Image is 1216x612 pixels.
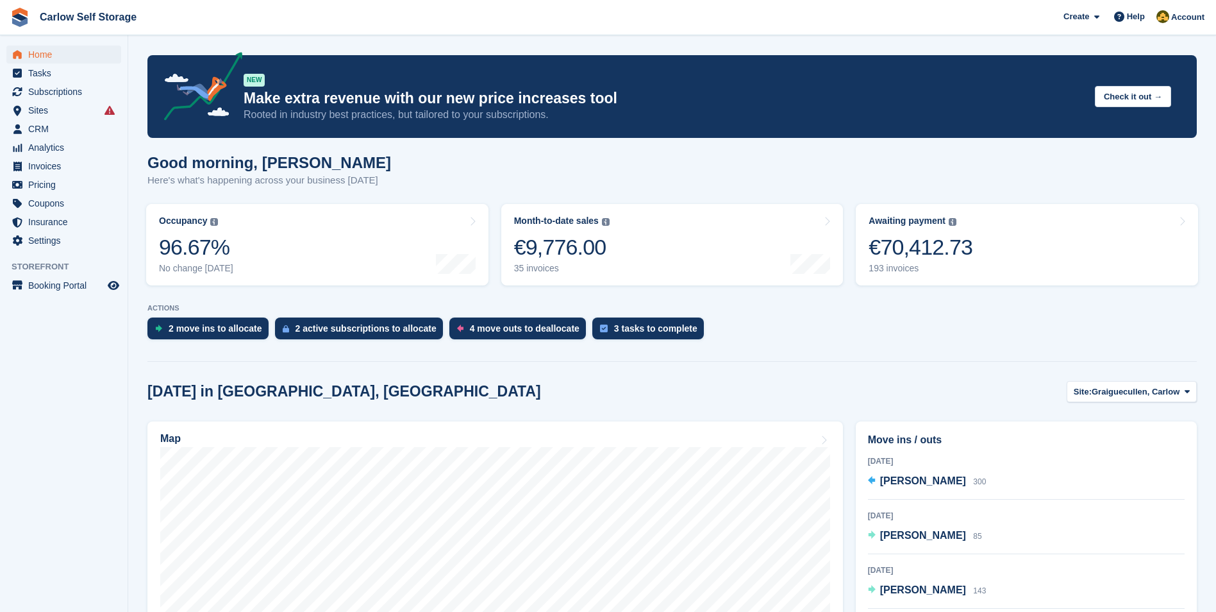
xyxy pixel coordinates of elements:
[153,52,243,125] img: price-adjustments-announcement-icon-8257ccfd72463d97f412b2fc003d46551f7dbcb40ab6d574587a9cd5c0d94...
[28,64,105,82] span: Tasks
[28,276,105,294] span: Booking Portal
[592,318,710,346] a: 3 tasks to complete
[6,120,121,138] a: menu
[104,105,115,115] i: Smart entry sync failures have occurred
[1127,10,1145,23] span: Help
[283,325,289,333] img: active_subscription_to_allocate_icon-d502201f5373d7db506a760aba3b589e785aa758c864c3986d89f69b8ff3...
[1074,386,1092,398] span: Site:
[6,157,121,175] a: menu
[868,432,1185,448] h2: Move ins / outs
[169,323,262,334] div: 2 move ins to allocate
[869,234,972,260] div: €70,412.73
[868,528,982,545] a: [PERSON_NAME] 85
[868,510,1185,522] div: [DATE]
[1067,381,1197,402] button: Site: Graiguecullen, Carlow
[10,8,29,27] img: stora-icon-8386f47178a22dfd0bd8f6a31ec36ba5ce8667c1dd55bd0f319d3a0aa187defe.svg
[600,325,608,332] img: task-75834270c22a3079a89374b754ae025e5fb1db73e45f91037f5363f120a921f8.svg
[1171,11,1204,24] span: Account
[1156,10,1169,23] img: Kevin Moore
[146,204,488,285] a: Occupancy 96.67% No change [DATE]
[12,260,128,273] span: Storefront
[28,101,105,119] span: Sites
[514,234,610,260] div: €9,776.00
[1092,386,1179,398] span: Graiguecullen, Carlow
[244,74,265,87] div: NEW
[602,218,610,226] img: icon-info-grey-7440780725fd019a000dd9b08b2336e03edf1995a4989e88bcd33f0948082b44.svg
[6,83,121,101] a: menu
[880,584,966,595] span: [PERSON_NAME]
[457,325,463,332] img: move_outs_to_deallocate_icon-f764333ba52eb49d3ac5e1228854f67142a1ed5810a6f6cc68b1a99e826820c5.svg
[949,218,956,226] img: icon-info-grey-7440780725fd019a000dd9b08b2336e03edf1995a4989e88bcd33f0948082b44.svg
[6,276,121,294] a: menu
[28,46,105,64] span: Home
[28,213,105,231] span: Insurance
[1063,10,1089,23] span: Create
[28,176,105,194] span: Pricing
[155,325,162,332] img: move_ins_to_allocate_icon-fdf77a2bb77ea45bf5b3d319d69a93e2d87916cf1d5bf7949dd705db3b84f3ca.svg
[868,473,987,490] a: [PERSON_NAME] 300
[28,120,105,138] span: CRM
[6,46,121,64] a: menu
[973,477,986,486] span: 300
[28,83,105,101] span: Subscriptions
[973,586,986,595] span: 143
[856,204,1198,285] a: Awaiting payment €70,412.73 193 invoices
[35,6,142,28] a: Carlow Self Storage
[6,213,121,231] a: menu
[28,232,105,250] span: Settings
[244,108,1085,122] p: Rooted in industry best practices, but tailored to your subscriptions.
[159,263,233,274] div: No change [DATE]
[28,194,105,212] span: Coupons
[514,216,599,226] div: Month-to-date sales
[514,263,610,274] div: 35 invoices
[106,278,121,293] a: Preview store
[159,234,233,260] div: 96.67%
[1095,86,1171,107] button: Check it out →
[160,433,181,445] h2: Map
[147,318,275,346] a: 2 move ins to allocate
[6,64,121,82] a: menu
[973,532,981,541] span: 85
[28,139,105,157] span: Analytics
[210,218,218,226] img: icon-info-grey-7440780725fd019a000dd9b08b2336e03edf1995a4989e88bcd33f0948082b44.svg
[869,216,945,226] div: Awaiting payment
[6,194,121,212] a: menu
[6,232,121,250] a: menu
[869,263,972,274] div: 193 invoices
[868,582,987,599] a: [PERSON_NAME] 143
[449,318,592,346] a: 4 move outs to deallocate
[501,204,844,285] a: Month-to-date sales €9,776.00 35 invoices
[244,89,1085,108] p: Make extra revenue with our new price increases tool
[6,101,121,119] a: menu
[147,304,1197,312] p: ACTIONS
[6,176,121,194] a: menu
[6,139,121,157] a: menu
[868,565,1185,576] div: [DATE]
[880,530,966,541] span: [PERSON_NAME]
[614,323,697,334] div: 3 tasks to complete
[296,323,437,334] div: 2 active subscriptions to allocate
[147,173,391,188] p: Here's what's happening across your business [DATE]
[159,216,207,226] div: Occupancy
[470,323,579,334] div: 4 move outs to deallocate
[147,383,541,400] h2: [DATE] in [GEOGRAPHIC_DATA], [GEOGRAPHIC_DATA]
[880,475,966,486] span: [PERSON_NAME]
[28,157,105,175] span: Invoices
[275,318,449,346] a: 2 active subscriptions to allocate
[868,455,1185,467] div: [DATE]
[147,154,391,171] h1: Good morning, [PERSON_NAME]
